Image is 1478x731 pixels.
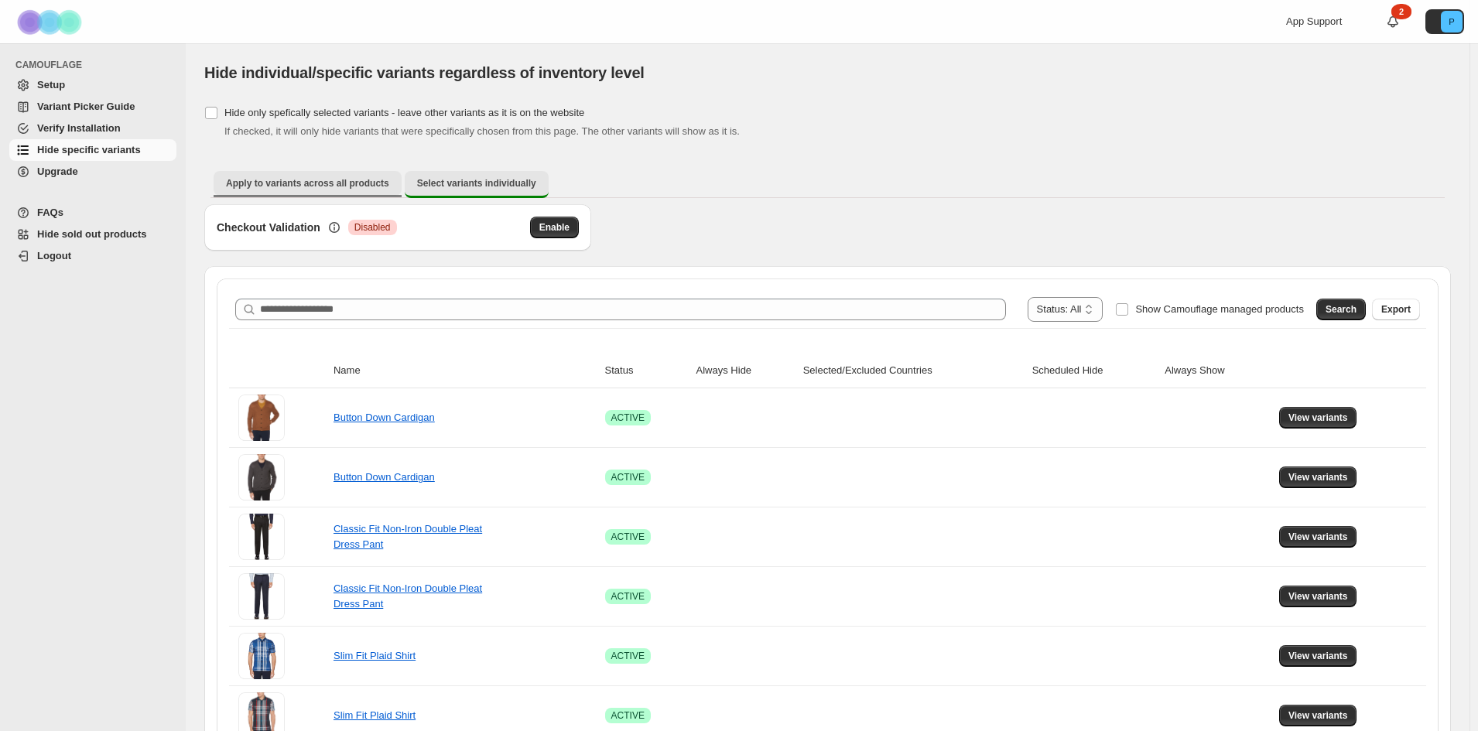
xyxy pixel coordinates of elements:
th: Selected/Excluded Countries [799,354,1028,388]
a: Classic Fit Non-Iron Double Pleat Dress Pant [334,582,482,610]
th: Always Hide [692,354,799,388]
a: Hide specific variants [9,139,176,161]
th: Scheduled Hide [1028,354,1161,388]
button: View variants [1279,407,1357,429]
span: ACTIVE [611,709,645,722]
span: ACTIVE [611,590,645,603]
a: Button Down Cardigan [334,412,435,423]
img: Camouflage [12,1,90,43]
a: Button Down Cardigan [334,471,435,483]
span: Select variants individually [417,177,536,190]
span: View variants [1288,590,1348,603]
span: FAQs [37,207,63,218]
span: Verify Installation [37,122,121,134]
span: Apply to variants across all products [226,177,389,190]
button: Avatar with initials P [1425,9,1464,34]
span: Variant Picker Guide [37,101,135,112]
span: Enable [539,221,570,234]
span: View variants [1288,709,1348,722]
span: View variants [1288,412,1348,424]
th: Always Show [1160,354,1274,388]
button: Apply to variants across all products [214,171,402,196]
button: Enable [530,217,579,238]
span: ACTIVE [611,471,645,483]
span: Hide specific variants [37,144,141,155]
span: Logout [37,250,71,261]
button: Select variants individually [405,171,549,198]
button: View variants [1279,526,1357,548]
span: Setup [37,79,65,91]
a: 2 [1385,14,1401,29]
h3: Checkout Validation [217,220,320,235]
span: View variants [1288,650,1348,662]
span: Hide only spefically selected variants - leave other variants as it is on the website [224,107,584,118]
a: Upgrade [9,161,176,183]
a: Hide sold out products [9,224,176,245]
button: View variants [1279,705,1357,726]
span: Upgrade [37,166,78,177]
a: Slim Fit Plaid Shirt [334,709,416,721]
button: View variants [1279,645,1357,667]
span: Show Camouflage managed products [1135,303,1304,315]
span: Hide sold out products [37,228,147,240]
a: Classic Fit Non-Iron Double Pleat Dress Pant [334,523,482,550]
span: CAMOUFLAGE [15,59,178,71]
a: Slim Fit Plaid Shirt [334,650,416,661]
span: App Support [1286,15,1342,27]
span: View variants [1288,531,1348,543]
text: P [1449,17,1454,26]
button: Export [1372,299,1420,320]
a: Verify Installation [9,118,176,139]
span: Disabled [354,221,391,234]
a: Logout [9,245,176,267]
span: View variants [1288,471,1348,483]
span: If checked, it will only hide variants that were specifically chosen from this page. The other va... [224,125,740,137]
button: View variants [1279,466,1357,488]
a: FAQs [9,202,176,224]
span: Search [1326,303,1357,316]
span: Export [1381,303,1411,316]
span: ACTIVE [611,412,645,424]
span: Hide individual/specific variants regardless of inventory level [204,64,645,81]
th: Name [329,354,600,388]
button: Search [1316,299,1366,320]
span: ACTIVE [611,650,645,662]
div: 2 [1391,4,1411,19]
span: Avatar with initials P [1441,11,1463,32]
a: Variant Picker Guide [9,96,176,118]
button: View variants [1279,586,1357,607]
th: Status [600,354,692,388]
span: ACTIVE [611,531,645,543]
a: Setup [9,74,176,96]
